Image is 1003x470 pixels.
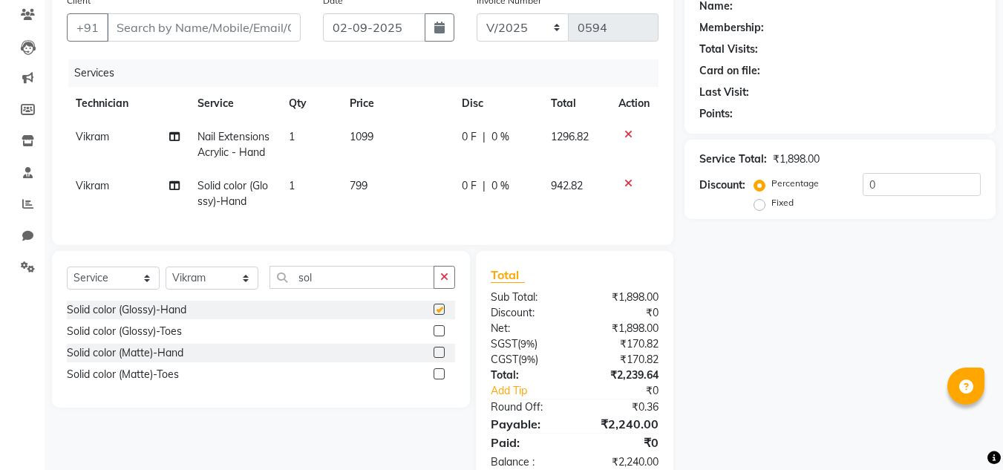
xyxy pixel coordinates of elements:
[771,177,819,190] label: Percentage
[483,178,486,194] span: |
[289,130,295,143] span: 1
[280,87,341,120] th: Qty
[491,178,509,194] span: 0 %
[480,454,575,470] div: Balance :
[483,129,486,145] span: |
[462,178,477,194] span: 0 F
[67,367,179,382] div: Solid color (Matte)-Toes
[491,129,509,145] span: 0 %
[575,415,670,433] div: ₹2,240.00
[491,353,518,366] span: CGST
[575,352,670,368] div: ₹170.82
[67,345,183,361] div: Solid color (Matte)-Hand
[68,59,670,87] div: Services
[480,434,575,451] div: Paid:
[67,13,108,42] button: +91
[480,321,575,336] div: Net:
[76,179,109,192] span: Vikram
[480,336,575,352] div: ( )
[491,267,525,283] span: Total
[453,87,542,120] th: Disc
[462,129,477,145] span: 0 F
[551,179,583,192] span: 942.82
[491,337,517,350] span: SGST
[699,177,745,193] div: Discount:
[269,266,434,289] input: Search or Scan
[575,305,670,321] div: ₹0
[699,20,764,36] div: Membership:
[107,13,301,42] input: Search by Name/Mobile/Email/Code
[575,290,670,305] div: ₹1,898.00
[480,399,575,415] div: Round Off:
[289,179,295,192] span: 1
[480,383,590,399] a: Add Tip
[67,324,182,339] div: Solid color (Glossy)-Toes
[575,399,670,415] div: ₹0.36
[773,151,820,167] div: ₹1,898.00
[67,87,189,120] th: Technician
[575,454,670,470] div: ₹2,240.00
[610,87,659,120] th: Action
[591,383,670,399] div: ₹0
[575,336,670,352] div: ₹170.82
[575,434,670,451] div: ₹0
[542,87,610,120] th: Total
[699,106,733,122] div: Points:
[480,352,575,368] div: ( )
[520,338,535,350] span: 9%
[350,179,367,192] span: 799
[480,368,575,383] div: Total:
[67,302,186,318] div: Solid color (Glossy)-Hand
[76,130,109,143] span: Vikram
[189,87,280,120] th: Service
[699,151,767,167] div: Service Total:
[699,63,760,79] div: Card on file:
[350,130,373,143] span: 1099
[575,368,670,383] div: ₹2,239.64
[575,321,670,336] div: ₹1,898.00
[341,87,453,120] th: Price
[521,353,535,365] span: 9%
[197,130,269,159] span: Nail Extensions Acrylic - Hand
[197,179,268,208] span: Solid color (Glossy)-Hand
[699,85,749,100] div: Last Visit:
[480,290,575,305] div: Sub Total:
[699,42,758,57] div: Total Visits:
[551,130,589,143] span: 1296.82
[480,415,575,433] div: Payable:
[771,196,794,209] label: Fixed
[480,305,575,321] div: Discount:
